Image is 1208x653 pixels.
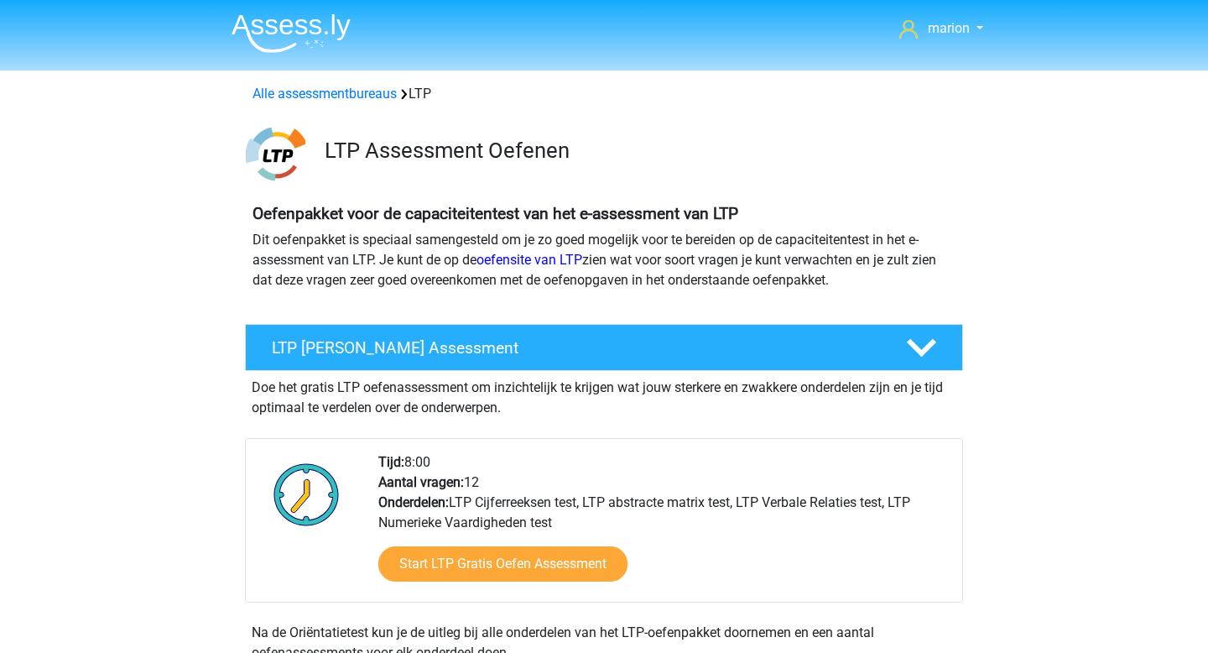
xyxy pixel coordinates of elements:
[246,84,962,104] div: LTP
[245,371,963,418] div: Doe het gratis LTP oefenassessment om inzichtelijk te krijgen wat jouw sterkere en zwakkere onder...
[238,324,970,371] a: LTP [PERSON_NAME] Assessment
[232,13,351,53] img: Assessly
[253,230,955,290] p: Dit oefenpakket is speciaal samengesteld om je zo goed mogelijk voor te bereiden op de capaciteit...
[378,546,627,582] a: Start LTP Gratis Oefen Assessment
[246,124,305,184] img: ltp.png
[476,252,582,268] a: oefensite van LTP
[253,204,738,223] b: Oefenpakket voor de capaciteitentest van het e-assessment van LTP
[893,18,990,39] a: marion
[325,138,950,164] h3: LTP Assessment Oefenen
[272,338,879,358] h4: LTP [PERSON_NAME] Assessment
[928,20,970,36] span: marion
[378,494,449,510] b: Onderdelen:
[378,454,404,470] b: Tijd:
[253,86,397,102] a: Alle assessmentbureaus
[378,474,464,490] b: Aantal vragen:
[264,452,349,536] img: Klok
[366,452,961,602] div: 8:00 12 LTP Cijferreeksen test, LTP abstracte matrix test, LTP Verbale Relaties test, LTP Numerie...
